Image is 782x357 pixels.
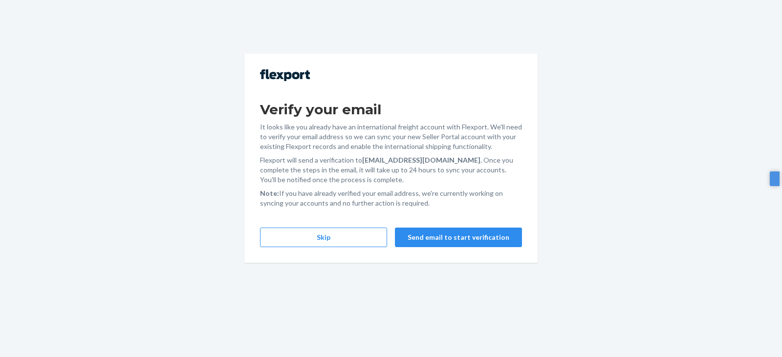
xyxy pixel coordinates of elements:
button: Send email to start verification [395,228,522,247]
h1: Verify your email [260,101,522,118]
p: Flexport will send a verification to . Once you complete the steps in the email, it will take up ... [260,155,522,185]
p: If you have already verified your email address, we're currently working on syncing your accounts... [260,189,522,208]
button: Skip [260,228,387,247]
img: Flexport logo [260,69,310,81]
p: It looks like you already have an international freight account with Flexport. We'll need to veri... [260,122,522,151]
strong: Note: [260,189,279,197]
strong: [EMAIL_ADDRESS][DOMAIN_NAME] [362,156,480,164]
